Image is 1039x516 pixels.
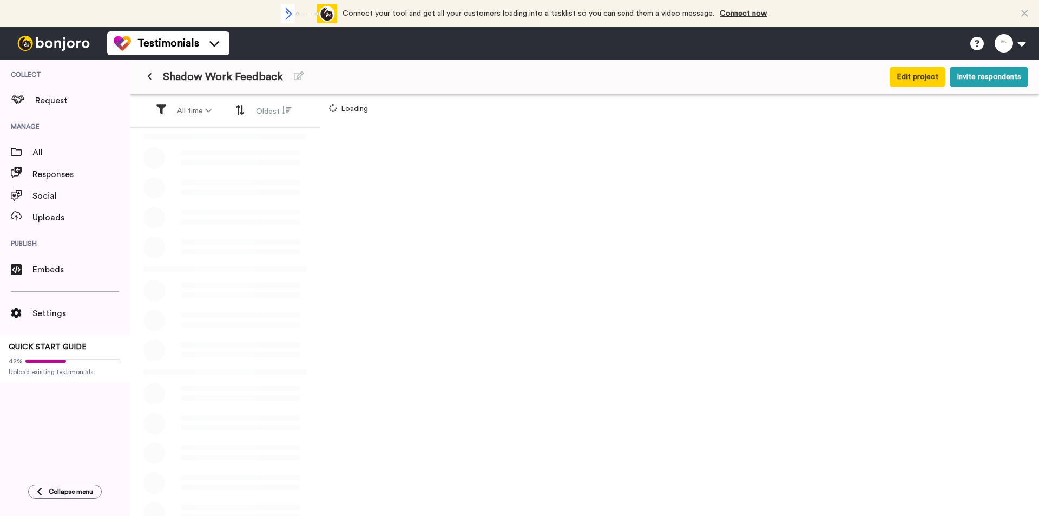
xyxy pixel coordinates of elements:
[890,67,945,87] button: Edit project
[9,343,87,351] span: QUICK START GUIDE
[9,357,23,365] span: 42%
[32,146,130,159] span: All
[720,10,767,17] a: Connect now
[343,10,714,17] span: Connect your tool and get all your customers loading into a tasklist so you can send them a video...
[278,4,337,23] div: animation
[950,67,1028,87] button: Invite respondents
[32,211,130,224] span: Uploads
[32,190,130,203] span: Social
[137,36,199,51] span: Testimonials
[32,263,130,276] span: Embeds
[13,36,94,51] img: bj-logo-header-white.svg
[28,485,102,499] button: Collapse menu
[249,101,298,121] button: Oldest
[163,69,283,84] span: Shadow Work Feedback
[170,101,218,121] button: All time
[32,168,130,181] span: Responses
[35,94,130,107] span: Request
[9,368,121,376] span: Upload existing testimonials
[114,35,131,52] img: tm-color.svg
[32,307,130,320] span: Settings
[49,487,93,496] span: Collapse menu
